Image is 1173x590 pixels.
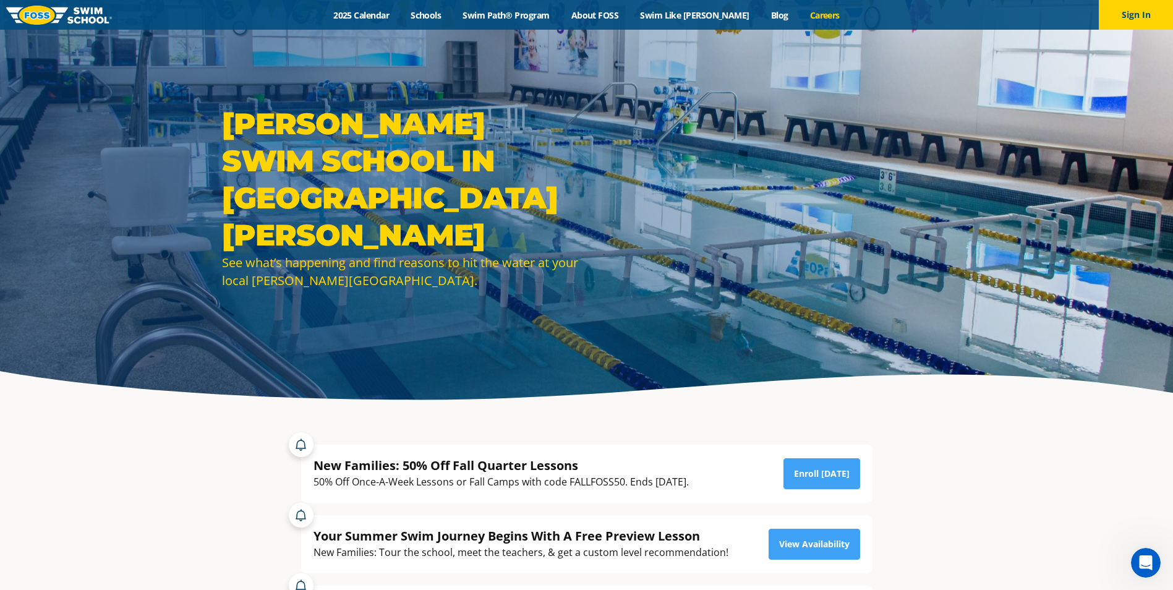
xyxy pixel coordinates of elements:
[799,9,850,21] a: Careers
[769,529,860,560] a: View Availability
[6,6,112,25] img: FOSS Swim School Logo
[314,528,728,544] div: Your Summer Swim Journey Begins With A Free Preview Lesson
[452,9,560,21] a: Swim Path® Program
[1131,548,1161,578] iframe: Intercom live chat
[314,474,689,490] div: 50% Off Once-A-Week Lessons or Fall Camps with code FALLFOSS50. Ends [DATE].
[314,544,728,561] div: New Families: Tour the school, meet the teachers, & get a custom level recommendation!
[783,458,860,489] a: Enroll [DATE]
[323,9,400,21] a: 2025 Calendar
[222,254,581,289] div: See what’s happening and find reasons to hit the water at your local [PERSON_NAME][GEOGRAPHIC_DATA].
[629,9,761,21] a: Swim Like [PERSON_NAME]
[222,105,581,254] h1: [PERSON_NAME] Swim School in [GEOGRAPHIC_DATA][PERSON_NAME]
[560,9,629,21] a: About FOSS
[760,9,799,21] a: Blog
[400,9,452,21] a: Schools
[314,457,689,474] div: New Families: 50% Off Fall Quarter Lessons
